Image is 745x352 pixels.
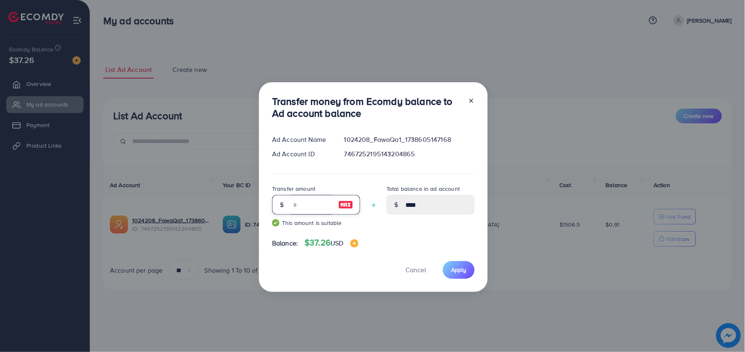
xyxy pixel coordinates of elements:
[272,239,298,248] span: Balance:
[305,238,358,248] h4: $37.26
[338,200,353,210] img: image
[272,185,315,193] label: Transfer amount
[272,95,461,119] h3: Transfer money from Ecomdy balance to Ad account balance
[331,239,343,248] span: USD
[405,265,426,274] span: Cancel
[272,219,279,227] img: guide
[265,149,338,159] div: Ad Account ID
[395,261,436,279] button: Cancel
[386,185,460,193] label: Total balance in ad account
[272,219,360,227] small: This amount is suitable
[451,266,466,274] span: Apply
[265,135,338,144] div: Ad Account Name
[350,239,359,248] img: image
[338,135,481,144] div: 1024208_FawaQa1_1738605147168
[338,149,481,159] div: 7467252195143204865
[443,261,475,279] button: Apply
